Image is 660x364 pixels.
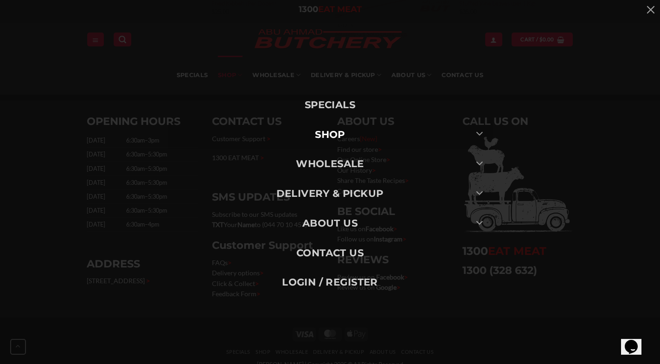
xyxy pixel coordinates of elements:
[469,156,490,172] button: Toggle
[168,120,493,149] a: SHOP
[469,186,490,201] button: Toggle
[168,238,493,268] a: Contact Us
[168,90,493,120] a: Specials
[168,267,493,297] a: Login / Register
[168,208,493,238] a: About Us
[168,149,493,179] a: Wholesale
[168,179,493,208] a: Delivery & Pickup
[469,215,490,231] button: Toggle
[621,327,651,355] iframe: chat widget
[469,127,490,143] button: Toggle
[282,274,378,290] span: Login / Register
